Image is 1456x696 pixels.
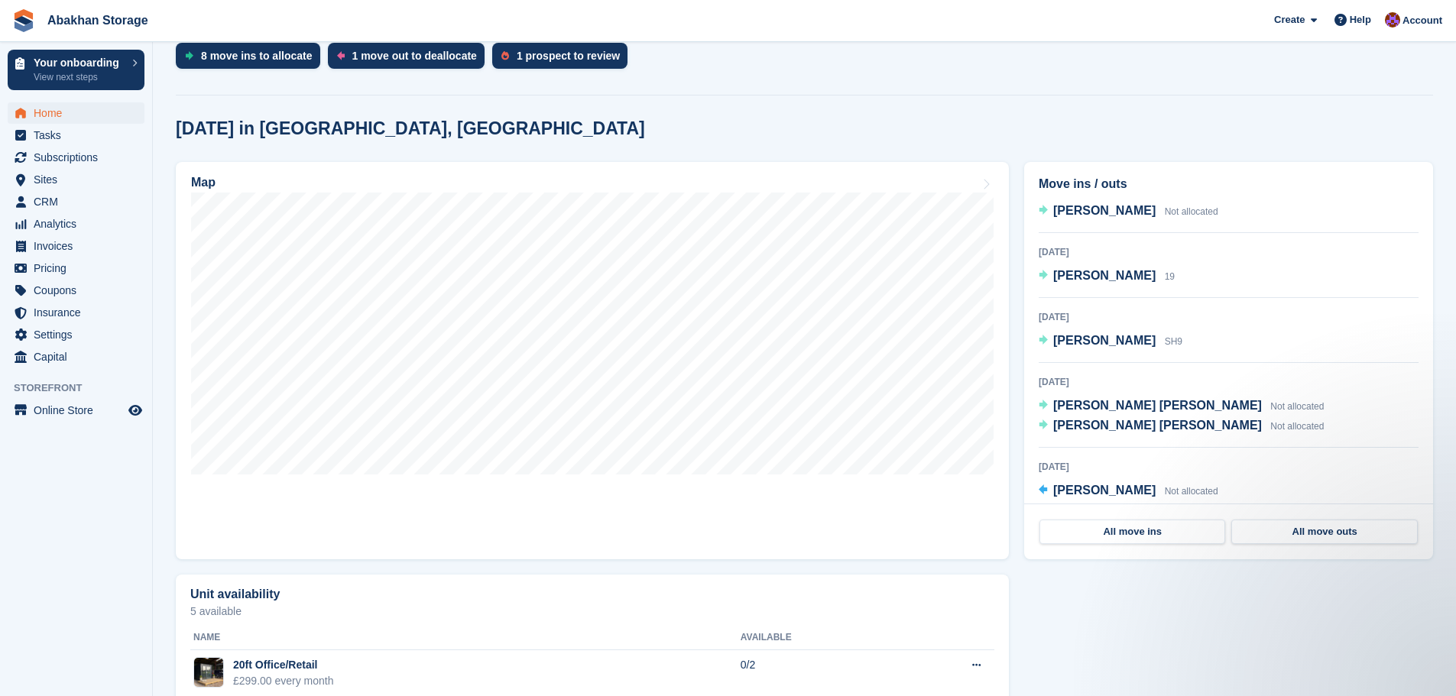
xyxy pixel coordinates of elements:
a: menu [8,191,144,212]
a: 1 prospect to review [492,43,635,76]
span: [PERSON_NAME] [1053,204,1156,217]
h2: [DATE] in [GEOGRAPHIC_DATA], [GEOGRAPHIC_DATA] [176,118,645,139]
div: [DATE] [1039,375,1419,389]
span: [PERSON_NAME] [PERSON_NAME] [1053,399,1262,412]
span: 19 [1165,271,1175,282]
a: [PERSON_NAME] [PERSON_NAME] Not allocated [1039,397,1324,416]
a: menu [8,213,144,235]
a: [PERSON_NAME] SH9 [1039,332,1182,351]
a: menu [8,257,144,279]
span: [PERSON_NAME] [1053,269,1156,282]
span: Analytics [34,213,125,235]
span: Storefront [14,380,152,396]
span: SH9 [1165,336,1182,347]
h2: Map [191,176,216,189]
a: Preview store [126,401,144,419]
a: menu [8,280,144,301]
div: 1 move out to deallocate [352,50,477,62]
p: View next steps [34,70,125,84]
p: 5 available [190,606,994,617]
a: 8 move ins to allocate [176,43,328,76]
img: William Abakhan [1385,12,1400,28]
h2: Unit availability [190,588,280,601]
a: menu [8,147,144,168]
span: Settings [34,324,125,345]
a: [PERSON_NAME] 19 [1039,267,1175,286]
p: Your onboarding [34,57,125,68]
span: Help [1350,12,1371,28]
span: Online Store [34,400,125,421]
span: Insurance [34,302,125,323]
span: Pricing [34,257,125,279]
div: 20ft Office/Retail [233,657,334,673]
div: 8 move ins to allocate [201,50,313,62]
span: Account [1402,13,1442,28]
a: menu [8,125,144,146]
span: Invoices [34,235,125,257]
span: Coupons [34,280,125,301]
th: Available [741,626,897,650]
span: Not allocated [1270,401,1324,412]
span: [PERSON_NAME] [1053,334,1156,347]
span: [PERSON_NAME] [1053,484,1156,497]
th: Name [190,626,741,650]
span: Home [34,102,125,124]
span: Not allocated [1165,486,1218,497]
a: menu [8,102,144,124]
a: All move outs [1231,520,1417,544]
a: [PERSON_NAME] [PERSON_NAME] Not allocated [1039,416,1324,436]
a: menu [8,346,144,367]
span: Tasks [34,125,125,146]
img: Blank%201080%20x%201080.jpg [194,658,223,687]
img: prospect-51fa495bee0391a8d652442698ab0144808aea92771e9ea1ae160a38d050c398.svg [501,51,509,60]
a: menu [8,169,144,190]
div: [DATE] [1039,245,1419,259]
a: Abakhan Storage [41,8,154,33]
span: Subscriptions [34,147,125,168]
span: Create [1274,12,1305,28]
a: [PERSON_NAME] Not allocated [1039,481,1218,501]
a: menu [8,324,144,345]
span: Sites [34,169,125,190]
span: Capital [34,346,125,367]
a: menu [8,235,144,257]
div: 1 prospect to review [517,50,620,62]
span: [PERSON_NAME] [PERSON_NAME] [1053,419,1262,432]
img: move_ins_to_allocate_icon-fdf77a2bb77ea45bf5b3d319d69a93e2d87916cf1d5bf7949dd705db3b84f3ca.svg [185,51,193,60]
a: menu [8,302,144,323]
a: Map [176,162,1009,559]
div: £299.00 every month [233,673,334,689]
span: Not allocated [1165,206,1218,217]
a: Your onboarding View next steps [8,50,144,90]
div: [DATE] [1039,460,1419,474]
img: stora-icon-8386f47178a22dfd0bd8f6a31ec36ba5ce8667c1dd55bd0f319d3a0aa187defe.svg [12,9,35,32]
span: Not allocated [1270,421,1324,432]
a: [PERSON_NAME] Not allocated [1039,202,1218,222]
img: move_outs_to_deallocate_icon-f764333ba52eb49d3ac5e1228854f67142a1ed5810a6f6cc68b1a99e826820c5.svg [337,51,345,60]
a: All move ins [1039,520,1225,544]
h2: Move ins / outs [1039,175,1419,193]
div: [DATE] [1039,310,1419,324]
a: 1 move out to deallocate [328,43,492,76]
span: CRM [34,191,125,212]
a: menu [8,400,144,421]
